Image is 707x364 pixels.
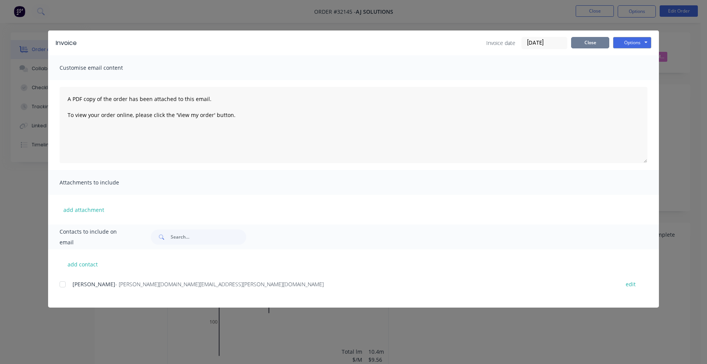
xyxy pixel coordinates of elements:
[621,279,640,289] button: edit
[171,229,246,245] input: Search...
[73,281,115,288] span: [PERSON_NAME]
[60,258,105,270] button: add contact
[486,39,515,47] span: Invoice date
[115,281,324,288] span: - [PERSON_NAME][DOMAIN_NAME][EMAIL_ADDRESS][PERSON_NAME][DOMAIN_NAME]
[60,204,108,215] button: add attachment
[613,37,651,48] button: Options
[60,63,144,73] span: Customise email content
[60,177,144,188] span: Attachments to include
[571,37,609,48] button: Close
[60,87,647,163] textarea: A PDF copy of the order has been attached to this email. To view your order online, please click ...
[56,38,77,48] div: Invoice
[60,226,132,248] span: Contacts to include on email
